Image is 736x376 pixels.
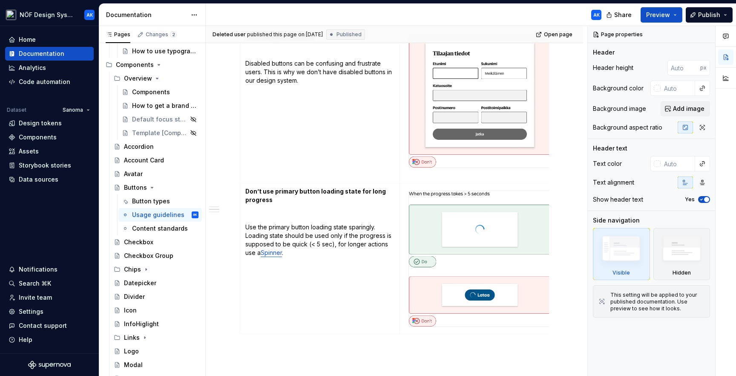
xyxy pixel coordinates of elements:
[5,47,94,61] a: Documentation
[59,104,94,116] button: Sanoma
[593,144,627,153] div: Header text
[19,336,32,344] div: Help
[124,183,147,192] div: Buttons
[110,290,202,304] a: Divider
[118,85,202,99] a: Components
[110,331,202,344] div: Links
[124,265,141,274] div: Chips
[593,12,600,18] div: AK
[614,11,632,19] span: Share
[5,173,94,186] a: Data sources
[19,147,39,156] div: Assets
[110,263,202,276] div: Chips
[593,48,615,57] div: Header
[63,107,83,113] span: Sanoma
[124,361,143,369] div: Modal
[5,159,94,172] a: Storybook stories
[110,249,202,263] a: Checkbox Group
[118,44,202,58] a: How to use typography in [GEOGRAPHIC_DATA]?
[118,113,202,126] a: Default focus style
[124,292,145,301] div: Divider
[132,115,187,124] div: Default focus style
[20,11,74,19] div: NÖF Design System
[110,358,202,372] a: Modal
[110,140,202,153] a: Accordion
[19,161,71,170] div: Storybook stories
[593,84,644,93] div: Background color
[110,344,202,358] a: Logo
[118,194,202,208] a: Button types
[132,88,170,96] div: Components
[132,129,187,137] div: Template [Component name here]
[667,60,700,75] input: Auto
[19,133,57,142] div: Components
[132,47,197,55] div: How to use typography in [GEOGRAPHIC_DATA]?
[118,99,202,113] a: How to get a brand look in Figma?
[19,279,51,288] div: Search ⌘K
[86,12,93,18] div: AK
[124,306,137,315] div: Icon
[5,263,94,276] button: Notifications
[19,321,67,330] div: Contact support
[102,58,202,72] div: Components
[132,211,184,219] div: Usage guidelines
[118,222,202,235] a: Content standards
[5,116,94,130] a: Design tokens
[653,228,710,280] div: Hidden
[5,33,94,46] a: Home
[409,191,551,327] img: 0e05d124-1df4-4264-961b-1079c0796d25.png
[5,145,94,158] a: Assets
[19,49,64,58] div: Documentation
[685,196,695,203] label: Yes
[641,7,682,23] button: Preview
[593,178,634,187] div: Text alignment
[661,101,710,116] button: Add image
[124,252,173,260] div: Checkbox Group
[146,31,177,38] div: Changes
[5,291,94,304] a: Invite team
[110,72,202,85] div: Overview
[245,188,387,203] strong: Don’t use primary button loading state for long progress
[5,319,94,333] button: Contact support
[19,293,52,302] div: Invite team
[5,61,94,75] a: Analytics
[19,265,57,274] div: Notifications
[610,292,704,312] div: This setting will be applied to your published documentation. Use preview to see how it looks.
[700,64,707,71] p: px
[544,31,572,38] span: Open page
[19,119,62,127] div: Design tokens
[170,31,177,38] span: 2
[124,156,164,165] div: Account Card
[686,7,733,23] button: Publish
[118,208,202,222] a: Usage guidelinesAK
[28,361,71,369] a: Supernova Logo
[118,126,202,140] a: Template [Component name here]
[533,29,576,40] a: Open page
[213,31,246,38] span: Deleted user
[19,35,36,44] div: Home
[19,175,58,184] div: Data sources
[106,31,130,38] div: Pages
[261,249,282,256] a: Spinner
[593,228,650,280] div: Visible
[2,6,97,24] button: NÖF Design SystemAK
[5,130,94,144] a: Components
[673,104,704,113] span: Add image
[124,333,140,342] div: Links
[673,269,691,276] div: Hidden
[6,10,16,20] img: 65b32fb5-5655-43a8-a471-d2795750ffbf.png
[247,31,323,38] div: published this page on [DATE]
[19,64,46,72] div: Analytics
[593,216,640,225] div: Side navigation
[19,78,70,86] div: Code automation
[116,61,154,69] div: Components
[593,104,646,113] div: Background image
[593,195,643,204] div: Show header text
[5,75,94,89] a: Code automation
[5,333,94,347] button: Help
[193,211,197,219] div: AK
[245,59,394,85] p: Disabled buttons can be confusing and frustrate users. This is why we don’t have disabled buttons...
[124,279,156,287] div: Datepicker
[124,320,159,328] div: InfoHiglight
[124,238,153,246] div: Checkbox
